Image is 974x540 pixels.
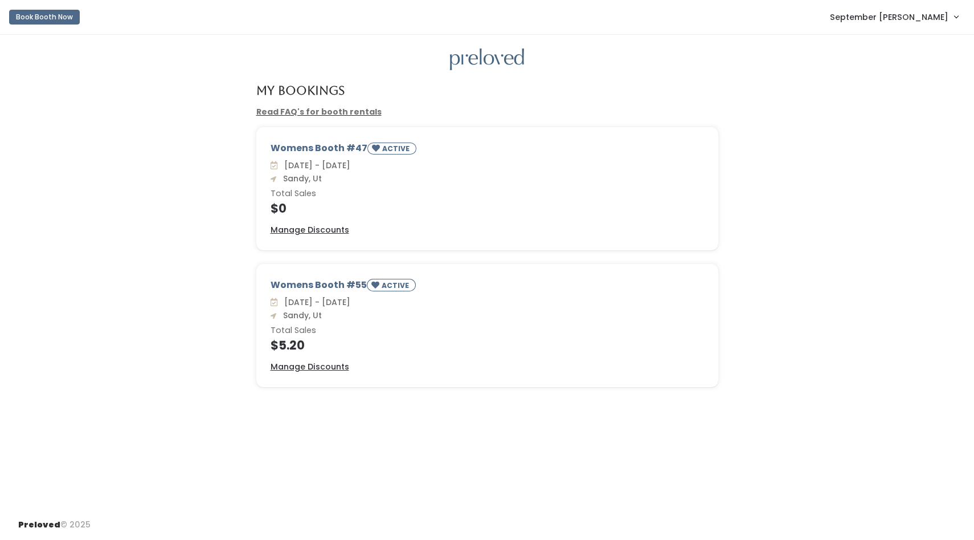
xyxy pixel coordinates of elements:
h6: Total Sales [271,326,704,335]
a: Read FAQ's for booth rentals [256,106,382,117]
h4: $0 [271,202,704,215]
span: [DATE] - [DATE] [280,160,350,171]
h4: $5.20 [271,339,704,352]
small: ACTIVE [382,281,411,290]
h6: Total Sales [271,189,704,198]
small: ACTIVE [382,144,412,153]
span: Sandy, Ut [279,310,322,321]
a: Manage Discounts [271,224,349,236]
u: Manage Discounts [271,361,349,372]
span: September [PERSON_NAME] [830,11,948,23]
div: © 2025 [18,510,91,531]
span: Preloved [18,519,60,530]
img: preloved logo [450,48,524,71]
u: Manage Discounts [271,224,349,236]
span: [DATE] - [DATE] [280,297,350,308]
div: Womens Booth #55 [271,278,704,296]
a: September [PERSON_NAME] [819,5,969,29]
a: Book Booth Now [9,5,80,30]
button: Book Booth Now [9,10,80,25]
div: Womens Booth #47 [271,141,704,159]
span: Sandy, Ut [279,173,322,184]
h4: My Bookings [256,84,345,97]
a: Manage Discounts [271,361,349,373]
